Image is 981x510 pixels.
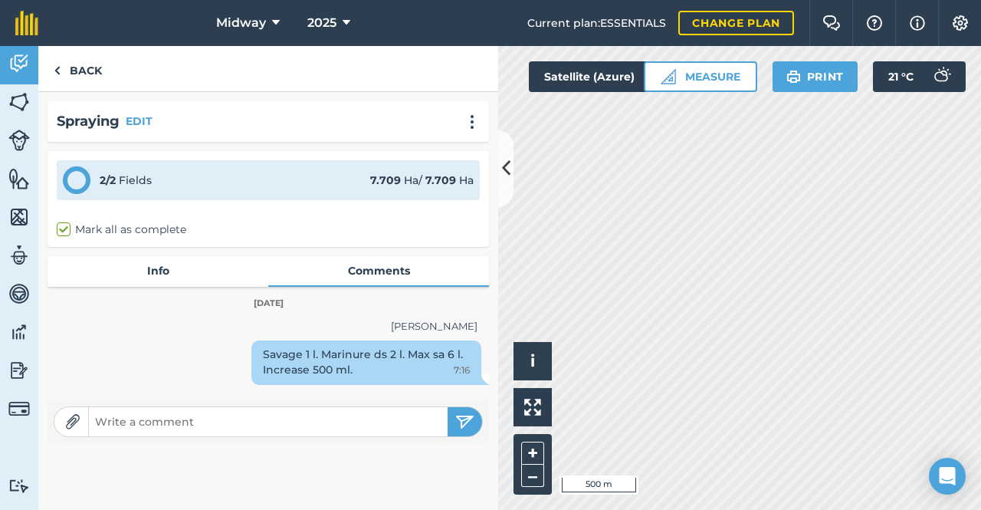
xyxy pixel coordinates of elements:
input: Write a comment [89,411,448,433]
img: A question mark icon [865,15,884,31]
span: Current plan : ESSENTIALS [527,15,666,31]
div: [DATE] [48,297,489,311]
button: – [521,465,544,487]
img: svg+xml;base64,PHN2ZyB4bWxucz0iaHR0cDovL3d3dy53My5vcmcvMjAwMC9zdmciIHdpZHRoPSIyMCIgaGVpZ2h0PSIyNC... [463,114,481,130]
button: + [521,442,544,465]
img: svg+xml;base64,PHN2ZyB4bWxucz0iaHR0cDovL3d3dy53My5vcmcvMjAwMC9zdmciIHdpZHRoPSI1NiIgaGVpZ2h0PSI2MC... [8,90,30,114]
div: Open Intercom Messenger [929,458,966,495]
div: Savage 1 l. Marinure ds 2 l. Max sa 6 l. Increase 500 ml. [251,341,481,385]
img: svg+xml;base64,PHN2ZyB4bWxucz0iaHR0cDovL3d3dy53My5vcmcvMjAwMC9zdmciIHdpZHRoPSI5IiBoZWlnaHQ9IjI0Ii... [54,61,61,80]
img: svg+xml;base64,PD94bWwgdmVyc2lvbj0iMS4wIiBlbmNvZGluZz0idXRmLTgiPz4KPCEtLSBHZW5lcmF0b3I6IEFkb2JlIE... [8,321,30,344]
a: Comments [268,256,489,285]
span: Midway [216,14,266,32]
h2: Spraying [57,110,120,133]
button: Satellite (Azure) [529,61,676,92]
img: svg+xml;base64,PD94bWwgdmVyc2lvbj0iMS4wIiBlbmNvZGluZz0idXRmLTgiPz4KPCEtLSBHZW5lcmF0b3I6IEFkb2JlIE... [8,130,30,151]
span: 7:16 [454,363,470,378]
span: i [530,351,535,370]
button: Print [773,61,858,92]
button: i [513,342,552,380]
img: fieldmargin Logo [15,11,38,35]
img: svg+xml;base64,PD94bWwgdmVyc2lvbj0iMS4wIiBlbmNvZGluZz0idXRmLTgiPz4KPCEtLSBHZW5lcmF0b3I6IEFkb2JlIE... [8,282,30,305]
span: 21 ° C [888,61,914,92]
strong: 7.709 [370,173,401,187]
img: A cog icon [951,15,970,31]
a: Change plan [678,11,794,35]
img: svg+xml;base64,PD94bWwgdmVyc2lvbj0iMS4wIiBlbmNvZGluZz0idXRmLTgiPz4KPCEtLSBHZW5lcmF0b3I6IEFkb2JlIE... [8,359,30,382]
img: svg+xml;base64,PD94bWwgdmVyc2lvbj0iMS4wIiBlbmNvZGluZz0idXRmLTgiPz4KPCEtLSBHZW5lcmF0b3I6IEFkb2JlIE... [926,61,956,92]
span: 2025 [307,14,336,32]
img: Two speech bubbles overlapping with the left bubble in the forefront [822,15,841,31]
img: svg+xml;base64,PHN2ZyB4bWxucz0iaHR0cDovL3d3dy53My5vcmcvMjAwMC9zdmciIHdpZHRoPSIxNyIgaGVpZ2h0PSIxNy... [910,14,925,32]
img: Ruler icon [661,69,676,84]
a: Back [38,46,117,91]
img: svg+xml;base64,PD94bWwgdmVyc2lvbj0iMS4wIiBlbmNvZGluZz0idXRmLTgiPz4KPCEtLSBHZW5lcmF0b3I6IEFkb2JlIE... [8,52,30,75]
img: svg+xml;base64,PHN2ZyB4bWxucz0iaHR0cDovL3d3dy53My5vcmcvMjAwMC9zdmciIHdpZHRoPSI1NiIgaGVpZ2h0PSI2MC... [8,167,30,190]
img: svg+xml;base64,PD94bWwgdmVyc2lvbj0iMS4wIiBlbmNvZGluZz0idXRmLTgiPz4KPCEtLSBHZW5lcmF0b3I6IEFkb2JlIE... [8,244,30,267]
img: svg+xml;base64,PD94bWwgdmVyc2lvbj0iMS4wIiBlbmNvZGluZz0idXRmLTgiPz4KPCEtLSBHZW5lcmF0b3I6IEFkb2JlIE... [8,398,30,420]
img: svg+xml;base64,PD94bWwgdmVyc2lvbj0iMS4wIiBlbmNvZGluZz0idXRmLTgiPz4KPCEtLSBHZW5lcmF0b3I6IEFkb2JlIE... [8,479,30,493]
img: svg+xml;base64,PHN2ZyB4bWxucz0iaHR0cDovL3d3dy53My5vcmcvMjAwMC9zdmciIHdpZHRoPSIyNSIgaGVpZ2h0PSIyNC... [455,413,474,431]
img: Paperclip icon [65,414,80,429]
div: Ha / Ha [370,172,474,189]
img: Four arrows, one pointing top left, one top right, one bottom right and the last bottom left [524,399,541,416]
strong: 2 / 2 [100,173,116,187]
div: Fields [100,172,152,189]
button: Measure [644,61,757,92]
button: EDIT [126,113,153,130]
img: svg+xml;base64,PHN2ZyB4bWxucz0iaHR0cDovL3d3dy53My5vcmcvMjAwMC9zdmciIHdpZHRoPSIxOSIgaGVpZ2h0PSIyNC... [786,67,801,86]
div: [PERSON_NAME] [59,318,477,334]
strong: 7.709 [425,173,456,187]
button: 21 °C [873,61,966,92]
img: svg+xml;base64,PHN2ZyB4bWxucz0iaHR0cDovL3d3dy53My5vcmcvMjAwMC9zdmciIHdpZHRoPSI1NiIgaGVpZ2h0PSI2MC... [8,206,30,229]
label: Mark all as complete [57,222,186,238]
a: Info [48,256,268,285]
